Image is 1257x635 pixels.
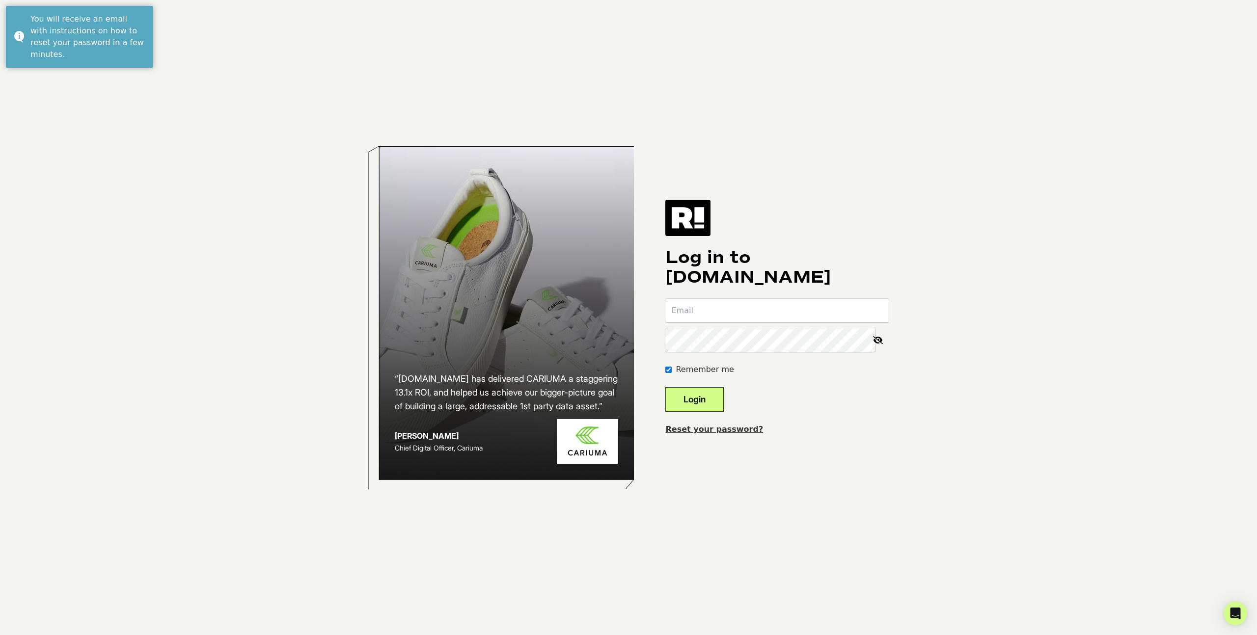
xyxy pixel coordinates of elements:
h1: Log in to [DOMAIN_NAME] [665,248,889,287]
div: Open Intercom Messenger [1224,602,1247,625]
span: Chief Digital Officer, Cariuma [395,444,483,452]
strong: [PERSON_NAME] [395,431,459,441]
input: Email [665,299,889,322]
img: Retention.com [665,200,710,236]
button: Login [665,387,724,412]
h2: “[DOMAIN_NAME] has delivered CARIUMA a staggering 13.1x ROI, and helped us achieve our bigger-pic... [395,372,619,413]
img: Cariuma [557,419,618,464]
div: You will receive an email with instructions on how to reset your password in a few minutes. [30,13,146,60]
label: Remember me [676,364,734,375]
a: Reset your password? [665,424,763,434]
